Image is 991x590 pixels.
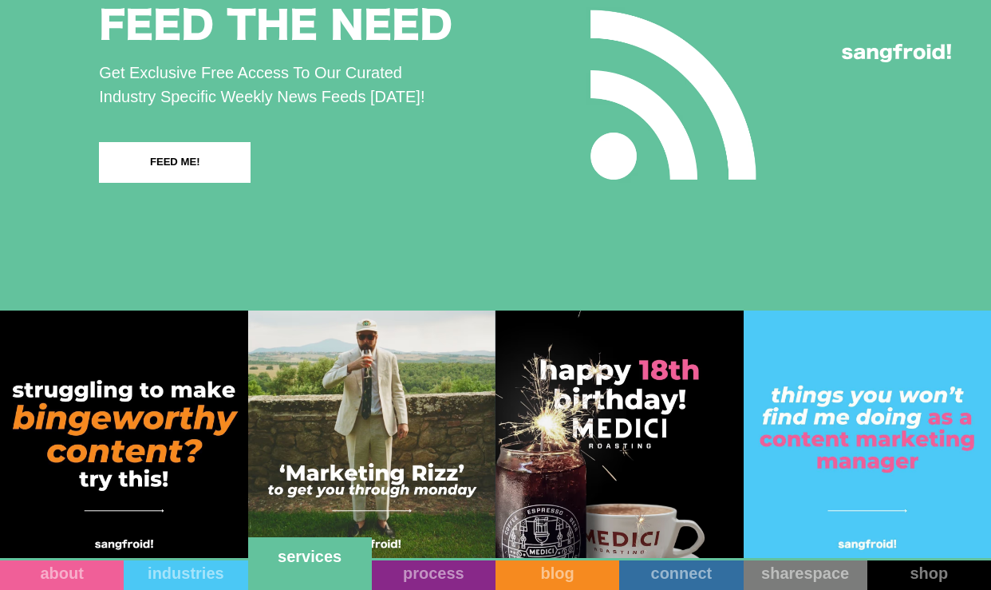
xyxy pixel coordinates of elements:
div: FEED ME! [150,154,200,170]
img: logo [842,44,951,62]
div: blog [495,564,619,583]
a: privacy policy [71,311,118,319]
a: process [372,560,495,590]
a: FEED ME! [99,142,251,183]
p: Get Exclusive Free Access To Our Curated Industry Specific Weekly News Feeds [DATE]! [99,61,452,109]
a: shop [867,560,991,590]
a: industries [124,560,247,590]
div: services [248,547,372,566]
div: sharespace [744,564,867,583]
a: blog [495,560,619,590]
div: shop [867,564,991,583]
a: connect [619,560,743,590]
a: sharespace [744,560,867,590]
div: industries [124,564,247,583]
div: process [372,564,495,583]
div: connect [619,564,743,583]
